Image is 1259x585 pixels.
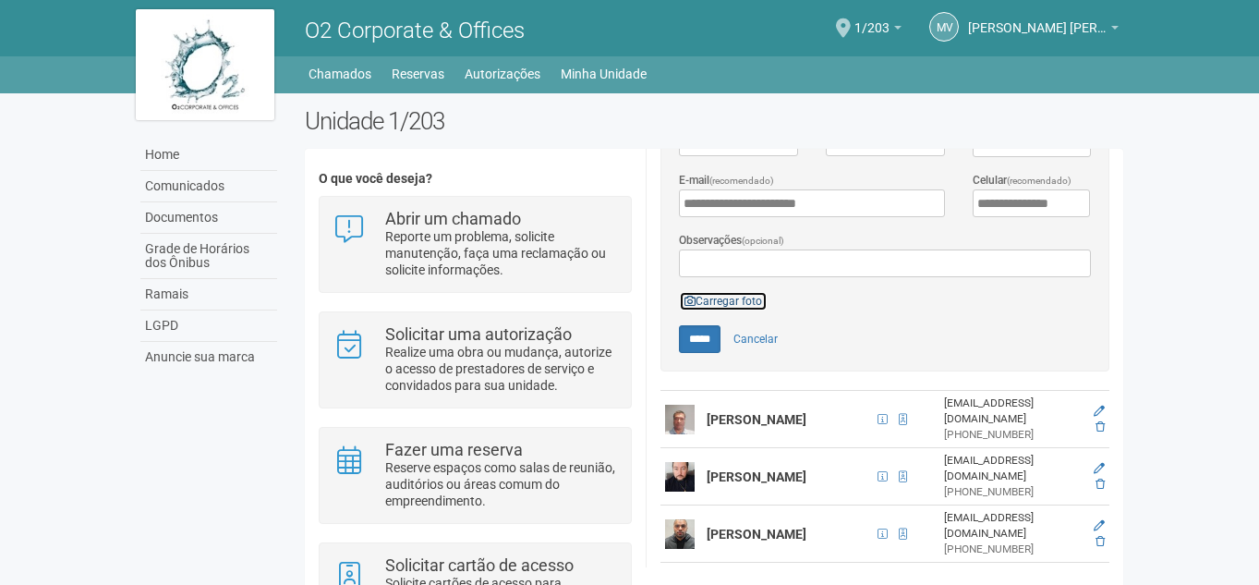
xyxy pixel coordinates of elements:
[742,236,784,246] span: (opcional)
[1094,405,1105,418] a: Editar membro
[465,61,540,87] a: Autorizações
[973,172,1071,189] label: Celular
[665,519,695,549] img: user.png
[385,440,523,459] strong: Fazer uma reserva
[140,234,277,279] a: Grade de Horários dos Ônibus
[1096,535,1105,548] a: Excluir membro
[392,61,444,87] a: Reservas
[385,209,521,228] strong: Abrir um chamado
[679,291,768,311] a: Carregar foto
[385,555,574,575] strong: Solicitar cartão de acesso
[1096,478,1105,491] a: Excluir membro
[385,324,572,344] strong: Solicitar uma autorização
[319,172,632,186] h4: O que você deseja?
[665,462,695,492] img: user.png
[707,469,806,484] strong: [PERSON_NAME]
[968,23,1119,38] a: [PERSON_NAME] [PERSON_NAME]
[333,442,617,509] a: Fazer uma reserva Reserve espaços como salas de reunião, auditórios ou áreas comum do empreendime...
[1094,462,1105,475] a: Editar membro
[944,484,1082,500] div: [PHONE_NUMBER]
[944,396,1082,427] div: [EMAIL_ADDRESS][DOMAIN_NAME]
[1096,420,1105,433] a: Excluir membro
[944,542,1082,557] div: [PHONE_NUMBER]
[140,342,277,372] a: Anuncie sua marca
[1094,519,1105,532] a: Editar membro
[385,459,617,509] p: Reserve espaços como salas de reunião, auditórios ou áreas comum do empreendimento.
[944,427,1082,443] div: [PHONE_NUMBER]
[929,12,959,42] a: MV
[707,412,806,427] strong: [PERSON_NAME]
[944,453,1082,484] div: [EMAIL_ADDRESS][DOMAIN_NAME]
[140,279,277,311] a: Ramais
[944,510,1082,542] div: [EMAIL_ADDRESS][DOMAIN_NAME]
[136,9,274,120] img: logo.jpg
[305,18,525,43] span: O2 Corporate & Offices
[140,202,277,234] a: Documentos
[665,405,695,434] img: user.png
[854,3,890,35] span: 1/203
[385,228,617,278] p: Reporte um problema, solicite manutenção, faça uma reclamação ou solicite informações.
[723,325,788,353] a: Cancelar
[140,311,277,342] a: LGPD
[679,232,784,250] label: Observações
[709,176,774,186] span: (recomendado)
[140,140,277,171] a: Home
[707,527,806,542] strong: [PERSON_NAME]
[333,326,617,394] a: Solicitar uma autorização Realize uma obra ou mudança, autorize o acesso de prestadores de serviç...
[561,61,647,87] a: Minha Unidade
[968,3,1107,35] span: Marcus Vinicius da Silveira Costa
[305,107,1124,135] h2: Unidade 1/203
[333,211,617,278] a: Abrir um chamado Reporte um problema, solicite manutenção, faça uma reclamação ou solicite inform...
[1007,176,1071,186] span: (recomendado)
[140,171,277,202] a: Comunicados
[309,61,371,87] a: Chamados
[679,172,774,189] label: E-mail
[854,23,902,38] a: 1/203
[385,344,617,394] p: Realize uma obra ou mudança, autorize o acesso de prestadores de serviço e convidados para sua un...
